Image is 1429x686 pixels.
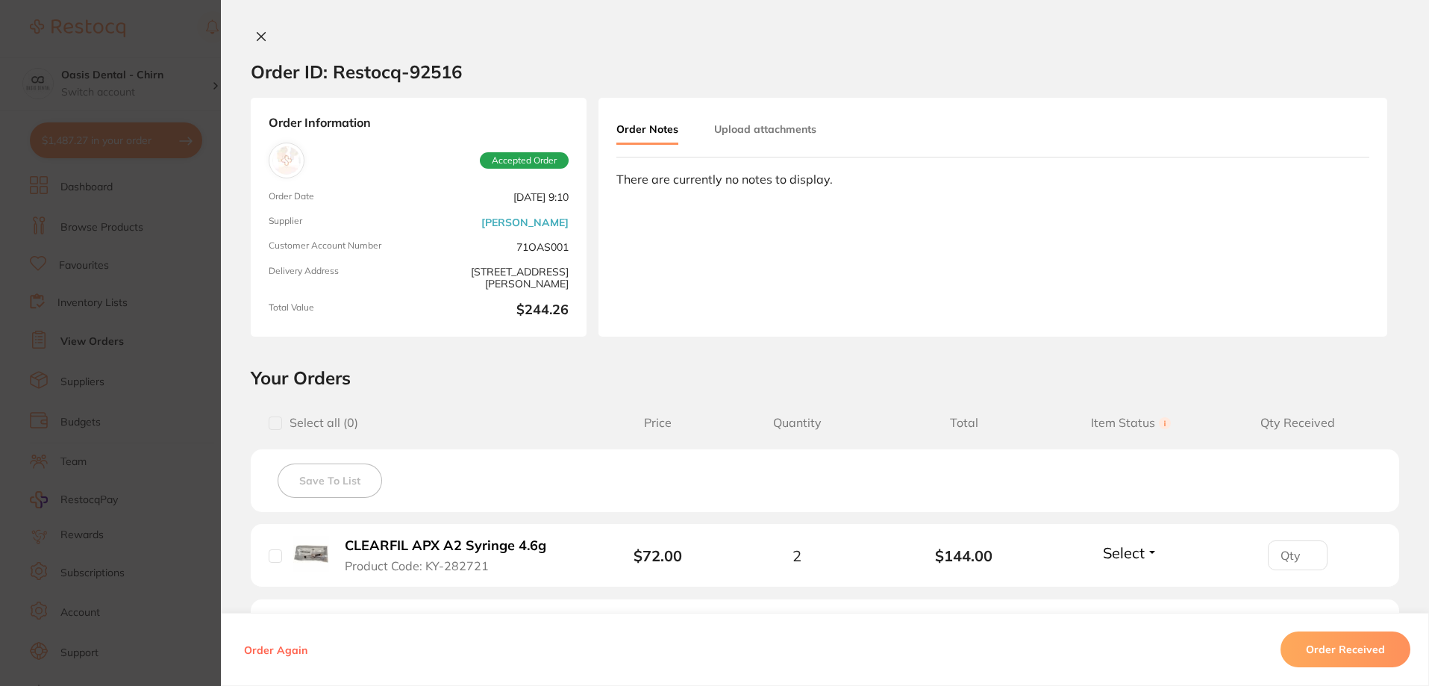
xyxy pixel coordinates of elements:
span: [STREET_ADDRESS][PERSON_NAME] [425,266,569,290]
div: There are currently no notes to display. [616,172,1369,186]
input: Qty [1268,540,1328,570]
button: Upload attachments [714,116,816,143]
span: 71OAS001 [425,240,569,253]
button: Select [1098,543,1163,562]
img: Henry Schein Halas [272,146,301,175]
a: [PERSON_NAME] [481,216,569,228]
span: Total Value [269,302,413,319]
img: CLEARFIL APX A2 Syringe 4.6g [293,536,329,572]
img: CLEARFIL APX A3 Syringe 4.6g [293,611,329,647]
span: Product Code: KY-282721 [345,559,489,573]
button: Order Received [1281,632,1410,667]
span: Price [602,416,713,430]
b: $144.00 [881,547,1048,564]
span: Supplier [269,216,413,228]
b: $72.00 [634,546,682,565]
button: Order Again [240,643,312,656]
span: Customer Account Number [269,240,413,253]
span: 2 [792,547,801,564]
span: Order Date [269,191,413,204]
span: Select all ( 0 ) [282,416,358,430]
b: CLEARFIL APX A2 Syringe 4.6g [345,538,546,554]
span: Qty Received [1214,416,1381,430]
span: Select [1103,543,1145,562]
span: [DATE] 9:10 [425,191,569,204]
button: CLEARFIL APX A2 Syringe 4.6g Product Code: KY-282721 [340,537,563,574]
span: Total [881,416,1048,430]
span: Delivery Address [269,266,413,290]
strong: Order Information [269,116,569,131]
span: Accepted Order [480,152,569,169]
button: Order Notes [616,116,678,145]
span: Quantity [713,416,881,430]
h2: Order ID: Restocq- 92516 [251,60,462,83]
b: $244.26 [425,302,569,319]
button: Save To List [278,464,382,498]
h2: Your Orders [251,367,1399,389]
span: Item Status [1048,416,1215,430]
